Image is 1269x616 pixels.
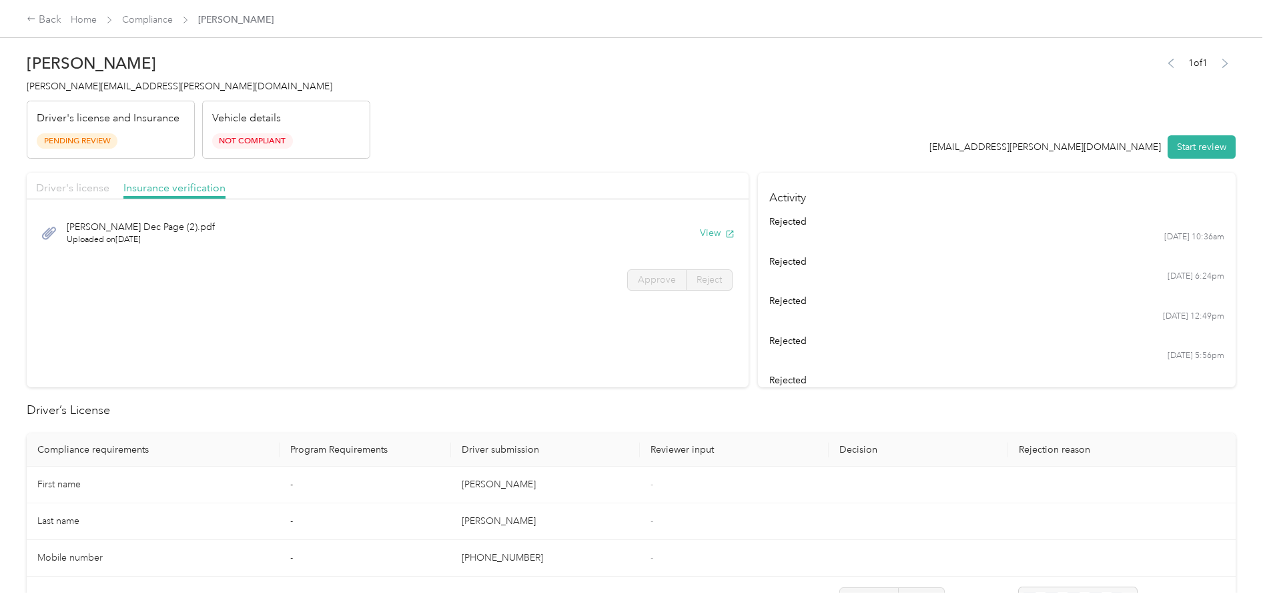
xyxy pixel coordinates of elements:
span: Reject [697,274,722,285]
span: Last name [37,515,79,527]
div: rejected [769,294,1224,308]
iframe: Everlance-gr Chat Button Frame [1194,541,1269,616]
span: First name [37,479,81,490]
th: Rejection reason [1008,433,1236,467]
td: [PERSON_NAME] [451,467,640,503]
div: rejected [769,334,1224,348]
button: View [700,226,735,240]
td: Mobile number [27,540,280,577]
td: - [280,467,451,503]
td: First name [27,467,280,503]
div: rejected [769,255,1224,269]
td: [PHONE_NUMBER] [451,540,640,577]
p: Driver's license and Insurance [37,111,179,127]
time: [DATE] 5:56pm [1168,350,1224,362]
time: [DATE] 10:36am [1164,231,1224,243]
time: [DATE] 6:24pm [1168,271,1224,283]
span: 1 of 1 [1188,56,1208,70]
span: [PERSON_NAME] Dec Page (2).pdf [67,220,215,234]
th: Reviewer input [640,433,829,467]
span: Not Compliant [212,133,293,149]
p: Vehicle details [212,111,281,127]
span: [PERSON_NAME] [198,13,274,27]
span: Approve [638,274,676,285]
td: - [280,540,451,577]
td: - [280,503,451,540]
span: Insurance verification [123,181,226,194]
div: Back [27,12,61,28]
span: - [651,552,653,563]
span: [PERSON_NAME][EMAIL_ADDRESS][PERSON_NAME][DOMAIN_NAME] [27,81,332,92]
span: Approve [850,592,888,603]
span: Mobile number [37,552,103,563]
th: Driver submission [451,433,640,467]
span: Driver License expiration * [37,592,149,603]
th: Decision [829,433,1009,467]
span: - [651,592,653,603]
h2: [PERSON_NAME] [27,54,370,73]
th: Program Requirements [280,433,451,467]
td: Last name [27,503,280,540]
span: Uploaded on [DATE] [67,234,215,246]
div: rejected [769,215,1224,229]
time: [DATE] 12:49pm [1163,311,1224,323]
h4: Activity [758,173,1236,215]
span: - [651,479,653,490]
span: Reject [909,592,934,603]
span: Driver's license [36,181,109,194]
th: Compliance requirements [27,433,280,467]
td: [PERSON_NAME] [451,503,640,540]
button: Start review [1168,135,1236,159]
a: Home [71,14,97,25]
span: Pending Review [37,133,117,149]
div: rejected [769,373,1224,387]
span: - [651,515,653,527]
div: [EMAIL_ADDRESS][PERSON_NAME][DOMAIN_NAME] [929,140,1161,154]
h2: Driver’s License [27,401,1236,419]
a: Compliance [122,14,173,25]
